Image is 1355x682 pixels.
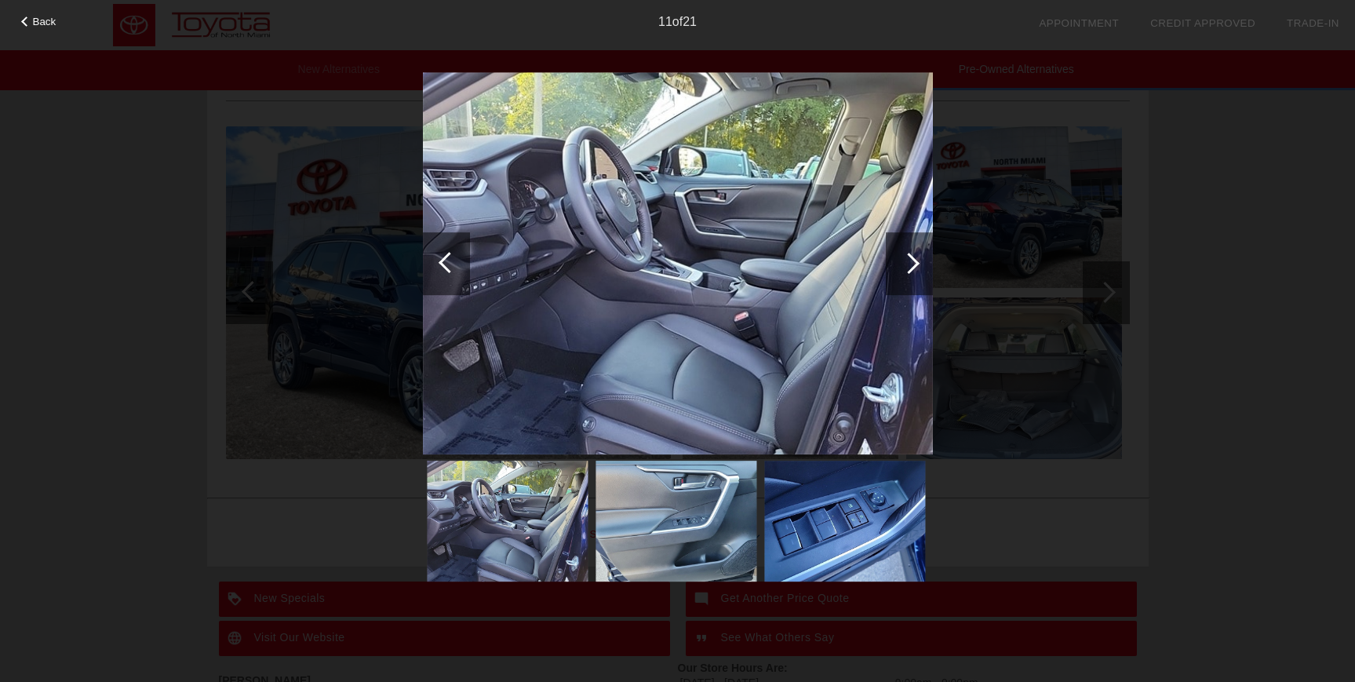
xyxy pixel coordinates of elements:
[33,16,56,27] span: Back
[1039,17,1119,29] a: Appointment
[596,461,756,582] img: 0ba031bea490a3d4bbedba93f6b85c62x.jpg
[658,15,672,28] span: 11
[427,461,588,582] img: 0e05129c557c3b4c830e10dd72436cb6x.jpg
[683,15,697,28] span: 21
[1287,17,1339,29] a: Trade-In
[1150,17,1255,29] a: Credit Approved
[423,72,933,455] img: 0e05129c557c3b4c830e10dd72436cb6x.jpg
[764,461,925,582] img: 450f157bc089ca80188ad6b018370427x.jpg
